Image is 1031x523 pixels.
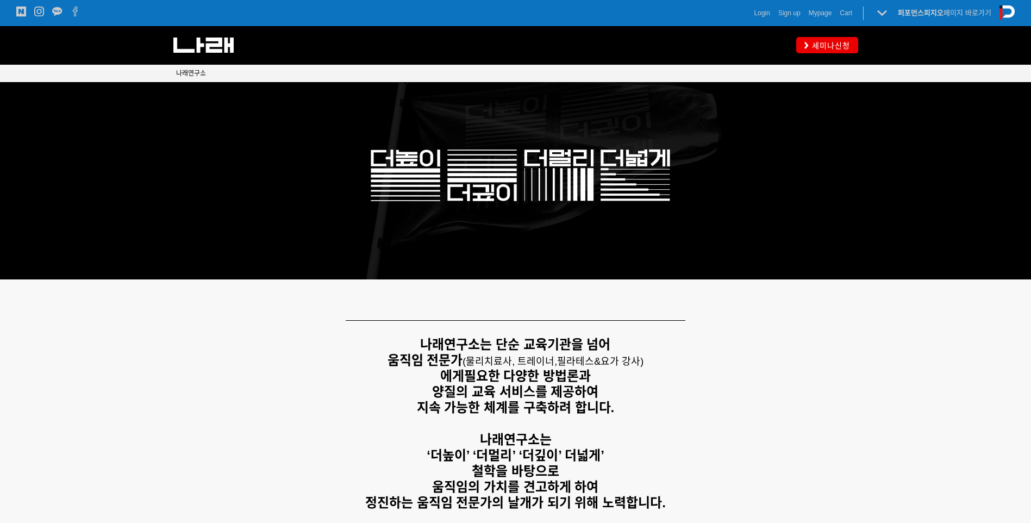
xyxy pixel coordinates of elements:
[365,495,666,510] strong: 정진하는 움직임 전문가의 날개가 되기 위해 노력합니다.
[898,9,991,17] a: 퍼포먼스피지오페이지 바로가기
[754,8,770,18] a: Login
[420,337,610,352] strong: 나래연구소는 단순 교육기관을 넘어
[557,356,643,367] span: 필라테스&요가 강사)
[809,8,832,18] a: Mypage
[796,37,858,53] a: 세미나신청
[432,480,598,494] strong: 움직임의 가치를 견고하게 하여
[472,464,559,478] strong: 철학을 바탕으로
[464,369,591,383] strong: 필요한 다양한 방법론과
[463,356,557,367] span: (
[417,400,614,415] strong: 지속 가능한 체계를 구축하려 합니다.
[809,40,850,51] span: 세미나신청
[176,68,206,79] a: 나래연구소
[427,448,604,463] strong: ‘더높이’ ‘더멀리’ ‘더깊이’ 더넓게’
[388,353,463,368] strong: 움직임 전문가
[176,70,206,77] span: 나래연구소
[466,356,557,367] span: 물리치료사, 트레이너,
[480,432,552,447] strong: 나래연구소는
[778,8,801,18] a: Sign up
[840,8,852,18] a: Cart
[440,369,464,383] strong: 에게
[898,9,943,17] strong: 퍼포먼스피지오
[432,384,598,399] strong: 양질의 교육 서비스를 제공하여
